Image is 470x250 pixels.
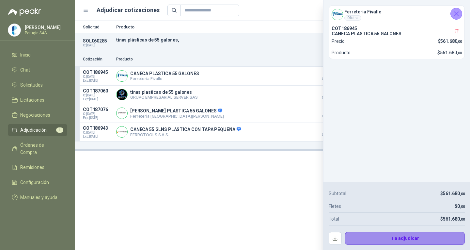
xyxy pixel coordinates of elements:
[83,112,112,116] span: C: [DATE]
[20,142,61,156] span: Órdenes de Compra
[345,232,465,245] button: Ir a adjudicar
[332,38,345,45] p: Precio
[20,179,49,186] span: Configuración
[8,139,67,158] a: Órdenes de Compra
[117,126,127,137] img: Company Logo
[130,90,198,95] p: tinas plasticas de 55 galones
[116,56,308,62] p: Producto
[312,70,345,81] p: $ 561.680
[312,96,345,99] span: Crédito 30 días
[20,126,47,134] span: Adjudicación
[8,49,67,61] a: Inicio
[8,79,67,91] a: Solicitudes
[83,107,112,112] p: COT187076
[20,111,50,119] span: Negociaciones
[83,125,112,131] p: COT186943
[97,6,160,15] h1: Adjudicar cotizaciones
[83,131,112,135] span: C: [DATE]
[8,176,67,189] a: Configuración
[312,107,345,118] p: $ 832.524
[457,40,462,44] span: ,00
[312,77,345,81] span: Crédito 30 días
[8,8,41,16] img: Logo peakr
[83,38,112,43] p: SOL060285
[130,114,224,119] p: Ferretería [GEOGRAPHIC_DATA][PERSON_NAME]
[8,161,67,174] a: Remisiones
[457,204,465,209] span: 0
[25,25,66,30] p: [PERSON_NAME]
[312,133,345,137] span: Crédito 30 días
[312,125,345,137] p: $ 1.265.970
[117,71,127,81] img: Company Logo
[329,203,341,210] p: Fletes
[438,38,462,45] p: $
[83,56,112,62] p: Cotización
[116,25,368,29] p: Producto
[440,39,462,44] span: 561.680
[8,94,67,106] a: Licitaciones
[83,135,112,139] span: Exp: [DATE]
[312,115,345,118] span: Crédito 30 días
[56,127,63,133] span: 1
[8,191,67,204] a: Manuales y ayuda
[329,215,339,223] p: Total
[443,191,465,196] span: 561.680
[83,75,112,79] span: C: [DATE]
[440,215,465,223] p: $
[83,116,112,120] span: Exp: [DATE]
[440,50,462,55] span: 561.680
[20,66,30,74] span: Chat
[130,71,199,76] p: CANECA PLASTICA 55 GALONES
[20,96,44,104] span: Licitaciones
[20,194,57,201] span: Manuales y ayuda
[83,93,112,97] span: C: [DATE]
[460,192,465,196] span: ,00
[117,108,127,119] img: Company Logo
[130,108,224,114] p: [PERSON_NAME] PLASTICA 55 GALONES
[117,89,127,100] img: Company Logo
[8,64,67,76] a: Chat
[130,95,198,100] p: GRUPO EMPRESARIAL SERVER SAS
[83,97,112,101] span: Exp: [DATE]
[83,25,112,29] p: Solicitud
[83,79,112,83] span: Exp: [DATE]
[312,88,345,99] p: $ 716.475
[116,37,368,42] p: tinas plásticas de 55 galones,
[83,43,112,47] p: C: [DATE]
[460,217,465,222] span: ,00
[455,203,465,210] p: $
[460,205,465,209] span: ,00
[8,109,67,121] a: Negociaciones
[437,49,462,56] p: $
[8,24,21,36] img: Company Logo
[25,31,66,35] p: Perugia SAS
[83,88,112,93] p: COT187060
[20,81,43,89] span: Solicitudes
[332,26,462,31] p: COT186945
[20,51,31,58] span: Inicio
[457,51,462,55] span: ,00
[130,132,241,137] p: FERROTOOLS S.A.S.
[332,31,462,36] p: CANECA PLASTICA 55 GALONES
[440,190,465,197] p: $
[20,164,44,171] span: Remisiones
[329,190,346,197] p: Subtotal
[83,70,112,75] p: COT186945
[130,76,199,81] p: Ferreteria Fivalle
[443,216,465,222] span: 561.680
[312,56,345,62] p: Precio
[130,127,241,133] p: CANECA 55 GLNS PLASTICA CON TAPA PEQUEÑA
[8,124,67,136] a: Adjudicación1
[332,49,351,56] p: Producto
